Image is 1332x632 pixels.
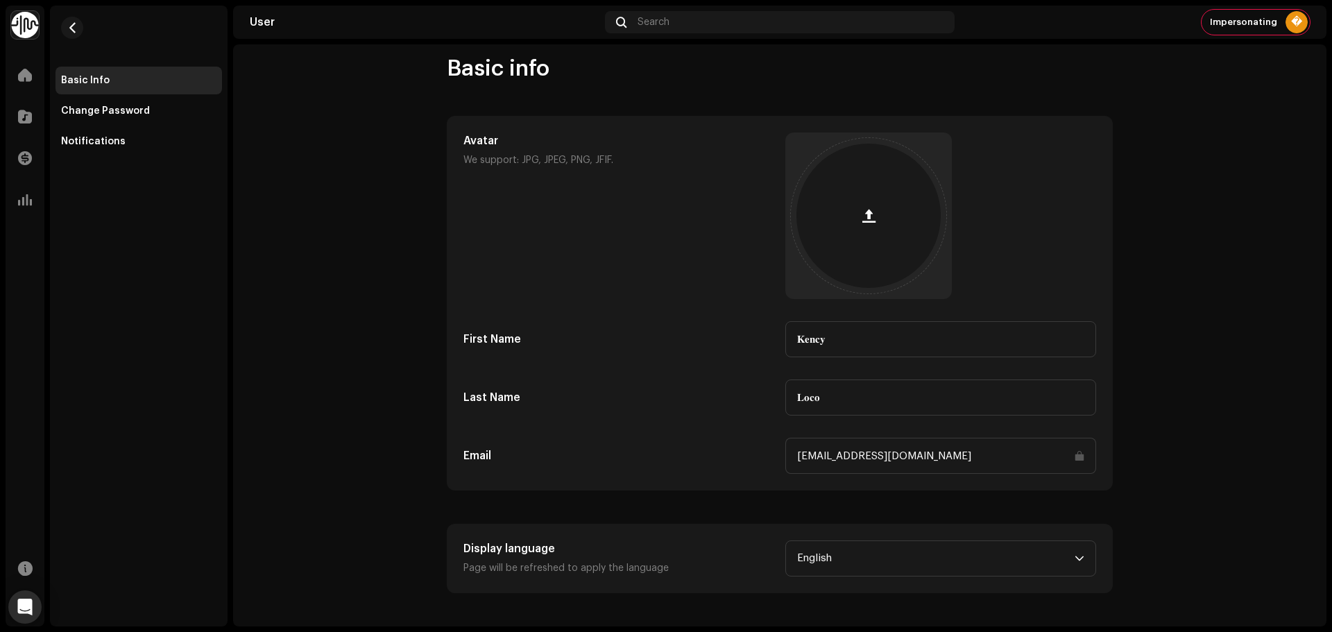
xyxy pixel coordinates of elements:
div: dropdown trigger [1075,541,1084,576]
h5: Display language [463,540,774,557]
span: English [797,541,1075,576]
input: Last name [785,379,1096,416]
keeper-lock: Open Keeper Popup [1043,459,1060,476]
span: Search [638,17,669,28]
div: � [1286,11,1308,33]
div: Basic Info [61,75,110,86]
re-m-nav-item: Notifications [55,128,222,155]
h5: Last Name [463,389,774,406]
div: User [250,17,599,28]
span: Impersonating [1210,17,1277,28]
span: Basic info [447,55,549,83]
re-m-nav-item: Change Password [55,97,222,125]
div: Notifications [61,136,126,147]
p: Page will be refreshed to apply the language [463,560,774,577]
p: We support: JPG, JPEG, PNG, JFIF. [463,152,774,169]
h5: First Name [463,331,774,348]
img: 0f74c21f-6d1c-4dbc-9196-dbddad53419e [11,11,39,39]
input: Email [785,438,1096,474]
re-m-nav-item: Basic Info [55,67,222,94]
h5: Email [463,447,774,464]
div: Open Intercom Messenger [8,590,42,624]
input: First name [785,321,1096,357]
h5: Avatar [463,133,774,149]
div: Change Password [61,105,150,117]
